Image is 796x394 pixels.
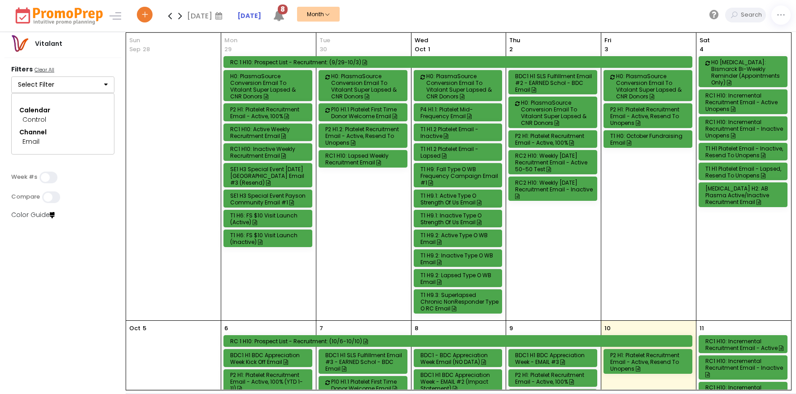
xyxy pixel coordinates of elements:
a: Color Guide [11,210,55,219]
span: Sun [129,36,218,45]
div: Vitalant [29,39,69,49]
div: H0: PlasmaSource Conversion Email to Vitalant Super Lapsed & CNR Donors [521,99,599,126]
span: Tue [319,36,408,45]
label: Week #s [11,173,37,181]
p: 10 [604,324,611,333]
div: H0: PlasmaSource Conversion Email to Vitalant Super Lapsed & CNR Donors [230,73,308,100]
div: T1 H1.2 Platelet Email - Lapsed [420,146,499,159]
div: P2 H1: Platelet Recruitment Email - Active, Resend to Unopens [610,352,688,372]
div: T1 H9.3: Superlapsed Chronic NonResponder Type O RC Email [420,292,499,312]
div: RC 1 H10: Prospect List - Recruitment: (10/6-10/10) [230,338,688,345]
p: Sep [129,45,140,54]
div: RC1 H10: Incremental Recruitment Email - Active [705,338,784,351]
td: September 29, 2025 [221,33,316,320]
div: T1 H1 Platelet Email - Inactive, Resend to Unopens [705,145,784,159]
div: T1 H1 Platelet Email - Lapsed, Resend to Unopens [705,165,784,179]
p: 3 [604,45,608,54]
div: RC1 H10: Active Weekly Recruitment Email [230,126,308,139]
div: H0: PlasmaSource Conversion Email to Vitalant Super Lapsed & CNR Donors [426,73,504,100]
div: P2 H1: Platelet Recruitment Email - Active, 100% [515,133,593,146]
td: October 4, 2025 [696,33,791,320]
label: Compare [11,193,40,200]
div: RC 1 H10: Prospect List - Recruitment: (9/29-10/3) [230,59,688,66]
div: BDC1 H1 SLS Fulfillment Email #3 - EARNED Schol - BDC Email [325,352,403,372]
div: RC1 H10: Incremental Recruitment Email - Active Unopens [705,92,784,112]
div: T1 H9.2: Inactive Type O WB Email [420,252,499,266]
p: 28 [143,45,150,54]
p: 4 [700,45,704,54]
span: Sat [700,36,788,45]
div: BDC1 H1 BDC Appreciation Week Kick Off Email [230,352,308,365]
p: 8 [415,324,418,333]
span: Thu [509,36,598,45]
button: Month [297,7,340,22]
div: P2 H1: Platelet Recruitment Email - Active, 100% (YTD 1-11) [230,372,308,392]
div: H0 [MEDICAL_DATA]: Bismarck Bi-Weekly Reminder (Appointments Only) [711,59,790,86]
div: [MEDICAL_DATA] H2: AB Plasma Active/Inactive Recruitment Email [705,185,784,205]
div: RC1 H10: Incremental Recruitment Email - Inactive [705,358,784,378]
td: October 2, 2025 [506,33,601,320]
span: Wed [415,36,503,45]
u: Clear All [35,66,54,73]
div: T1 H6: FS $10 Visit Launch (Inactive) [230,232,308,245]
p: Oct [129,324,140,333]
div: RC1 H10: Incremental Recruitment Email - Inactive Unopens [705,119,784,139]
div: T1 H9.1: Active Type O Strength of Us Email [420,192,499,206]
p: 1 [415,45,430,54]
div: P2 H1.2: Platelet Recruitment Email - Active, Resend to Unopens [325,126,403,146]
p: 29 [224,45,232,54]
div: T1 H6: FS $10 Visit Launch (Active) [230,212,308,226]
div: T1 H1.2 Platelet Email - Inactive [420,126,499,139]
div: SE1 H3 Special Event [DATE] [GEOGRAPHIC_DATA] Email #3 (Resend) [230,166,308,186]
span: Mon [224,36,313,45]
td: September 30, 2025 [316,33,411,320]
div: P4 H1.1: Platelet Mid-Frequency Email [420,106,499,120]
div: T1 H9: Fall Type O WB Frequency Campaign Email #1 [420,166,499,186]
div: T1 H9.2: Active Type O WB Email [420,232,499,245]
div: P2 H1: Platelet Recruitment Email - Active, 100% [230,106,308,120]
div: Email [22,137,103,146]
img: vitalantlogo.png [11,35,29,53]
div: T1 H9.1: Inactive Type O Strength of Us Email [420,212,499,226]
div: BDC1 H1 SLS Fulfillment Email #2 - EARNED Schol - BDC Email [515,73,593,93]
div: Channel [19,128,106,137]
p: 11 [700,324,704,333]
p: 30 [319,45,327,54]
div: SE1 H3 Special Event Payson Community Email #1 [230,192,308,206]
div: P2 H1: Platelet Recruitment Email - Active, 100% [515,372,593,385]
div: BDC1 - BDC Appreciation Week Email (NO DATA) [420,352,499,365]
p: 2 [509,45,513,54]
p: 6 [224,324,228,333]
p: 7 [319,324,323,333]
td: September 28, 2025 [126,33,221,320]
strong: [DATE] [237,11,261,20]
p: 5 [143,324,146,333]
div: P10 H1.1 Platelet First Time Donor Welcome Email [331,106,409,120]
div: RC2 H10: Weekly [DATE] Recruitment Email - Inactive [515,179,593,199]
strong: Filters [11,65,33,74]
iframe: gist-messenger-bubble-iframe [765,363,787,385]
div: T1 H9.2: Lapsed Type O WB Email [420,272,499,285]
div: BDC1 H1 BDC Appreciation Week - EMAIL #2 (Impact Statement) [420,372,499,392]
span: Oct [415,45,426,53]
button: Select Filter [11,76,114,93]
div: Control [22,115,103,124]
input: Search [739,8,766,22]
td: October 1, 2025 [411,33,506,320]
div: P2 H1: Platelet Recruitment Email - Active, Resend to Unopens [610,106,688,126]
div: P10 H1.1 Platelet First Time Donor Welcome Email [331,378,409,392]
span: Fri [604,36,693,45]
span: 8 [278,4,288,14]
div: Calendar [19,106,106,115]
div: [DATE] [187,9,225,22]
div: H0: PlasmaSource Conversion Email to Vitalant Super Lapsed & CNR Donors [616,73,694,100]
div: T1 H0: October Fundraising Email [610,133,688,146]
p: 9 [509,324,513,333]
div: RC1 H10: Lapsed Weekly Recruitment Email [325,152,403,166]
a: [DATE] [237,11,261,21]
div: H0: PlasmaSource Conversion Email to Vitalant Super Lapsed & CNR Donors [331,73,409,100]
td: October 3, 2025 [601,33,696,320]
div: RC1 H10: Inactive Weekly Recruitment Email [230,146,308,159]
div: RC2 H10: Weekly [DATE] Recruitment Email - Active 50-50 Test [515,152,593,173]
div: BDC1 H1 BDC Appreciation Week - EMAIL #3 [515,352,593,365]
